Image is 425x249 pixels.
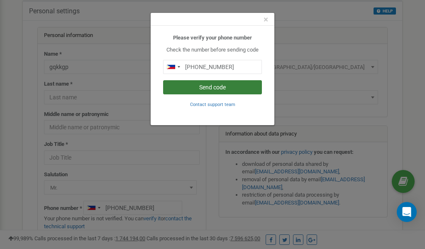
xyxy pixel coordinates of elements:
[264,15,268,25] span: ×
[173,35,252,41] b: Please verify your phone number
[164,60,183,74] div: Telephone country code
[190,101,235,107] a: Contact support team
[397,202,417,222] div: Open Intercom Messenger
[163,80,262,94] button: Send code
[163,46,262,54] p: Check the number before sending code
[190,102,235,107] small: Contact support team
[163,60,262,74] input: 0905 123 4567
[264,15,268,24] button: Close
